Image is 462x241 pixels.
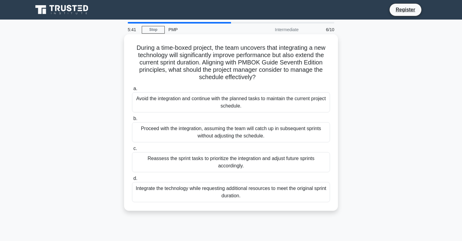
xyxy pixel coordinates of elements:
h5: During a time-boxed project, the team uncovers that integrating a new technology will significant... [131,44,331,81]
div: Avoid the integration and continue with the planned tasks to maintain the current project schedule. [132,92,330,112]
a: Register [392,6,419,13]
span: b. [133,116,137,121]
span: a. [133,86,137,91]
a: Stop [142,26,165,34]
span: d. [133,176,137,181]
div: 5:41 [124,24,142,36]
div: Integrate the technology while requesting additional resources to meet the original sprint duration. [132,182,330,202]
div: PMP [165,24,249,36]
div: Reassess the sprint tasks to prioritize the integration and adjust future sprints accordingly. [132,152,330,172]
span: c. [133,146,137,151]
div: Proceed with the integration, assuming the team will catch up in subsequent sprints without adjus... [132,122,330,142]
div: Intermediate [249,24,302,36]
div: 6/10 [302,24,338,36]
